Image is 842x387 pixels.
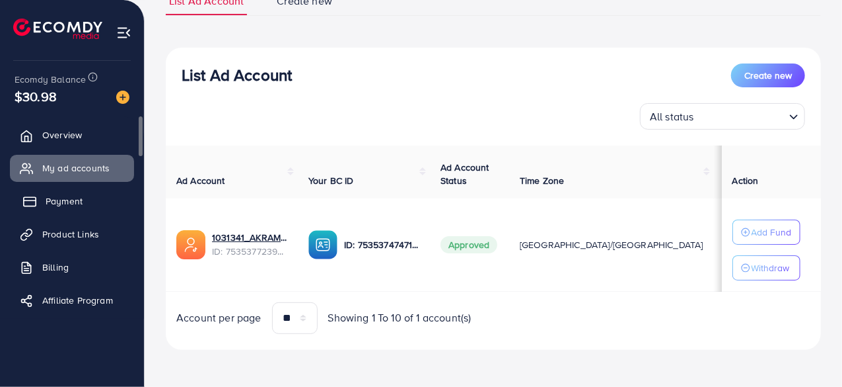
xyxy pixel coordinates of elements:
[752,260,790,276] p: Withdraw
[15,87,57,106] span: $30.98
[116,91,129,104] img: image
[440,236,497,253] span: Approved
[344,237,419,253] p: ID: 7535374747182448656
[42,261,69,274] span: Billing
[10,221,134,247] a: Product Links
[176,310,262,325] span: Account per page
[116,25,131,40] img: menu
[10,122,134,148] a: Overview
[46,194,83,208] span: Payment
[176,230,205,259] img: ic-ads-acc.e4c84228.svg
[176,174,225,187] span: Ad Account
[752,224,792,240] p: Add Fund
[440,161,489,187] span: Ad Account Status
[10,287,134,314] a: Affiliate Program
[786,327,832,377] iframe: Chat
[520,238,703,251] span: [GEOGRAPHIC_DATA]/[GEOGRAPHIC_DATA]
[308,174,354,187] span: Your BC ID
[10,155,134,181] a: My ad accounts
[212,245,287,258] span: ID: 7535377239278649361
[732,255,800,280] button: Withdraw
[328,310,472,325] span: Showing 1 To 10 of 1 account(s)
[520,174,564,187] span: Time Zone
[212,231,287,244] a: 1031341_AKRAM_1754466782637
[42,161,110,175] span: My ad accounts
[10,254,134,280] a: Billing
[308,230,337,259] img: ic-ba-acc.ded83a64.svg
[13,19,102,39] img: logo
[42,294,113,307] span: Affiliate Program
[10,188,134,214] a: Payment
[42,228,99,241] span: Product Links
[647,107,697,126] span: All status
[212,231,287,258] div: <span class='underline'>1031341_AKRAM_1754466782637</span></br>7535377239278649361
[42,128,82,142] span: Overview
[731,64,805,87] button: Create new
[732,174,759,187] span: Action
[640,103,805,130] div: Search for option
[15,73,86,86] span: Ecomdy Balance
[744,69,792,82] span: Create new
[182,65,292,85] h3: List Ad Account
[698,105,784,126] input: Search for option
[732,220,800,245] button: Add Fund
